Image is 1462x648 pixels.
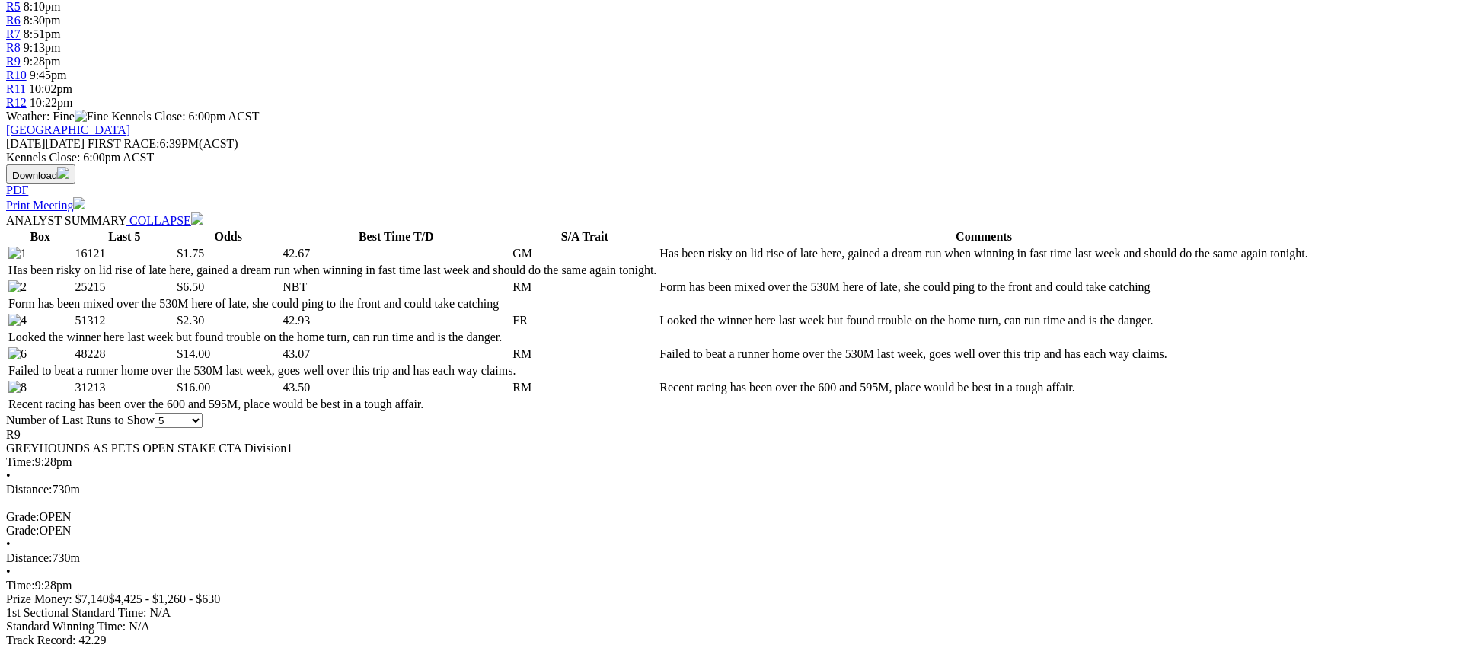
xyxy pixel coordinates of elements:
img: download.svg [57,167,69,179]
div: Prize Money: $7,140 [6,592,1456,606]
td: 42.67 [282,246,510,261]
span: 6:39PM(ACST) [88,137,238,150]
a: [GEOGRAPHIC_DATA] [6,123,130,136]
td: 42.93 [282,313,510,328]
span: Distance: [6,483,52,496]
img: 6 [8,347,27,361]
td: 51312 [74,313,174,328]
td: RM [512,279,657,295]
th: Box [8,229,72,244]
span: $2.30 [177,314,204,327]
a: R8 [6,41,21,54]
td: Form has been mixed over the 530M here of late, she could ping to the front and could take catching [8,296,657,311]
span: Time: [6,579,35,592]
span: FIRST RACE: [88,137,159,150]
th: Best Time T/D [282,229,510,244]
span: 1st Sectional Standard Time: [6,606,146,619]
span: R9 [6,428,21,441]
span: N/A [149,606,171,619]
span: [DATE] [6,137,46,150]
span: • [6,538,11,551]
td: Looked the winner here last week but found trouble on the home turn, can run time and is the danger. [659,313,1308,328]
span: 9:45pm [30,69,67,81]
div: 9:28pm [6,579,1456,592]
td: RM [512,380,657,395]
td: Failed to beat a runner home over the 530M last week, goes well over this trip and has each way c... [659,346,1308,362]
td: Has been risky on lid rise of late here, gained a dream run when winning in fast time last week a... [8,263,657,278]
img: 8 [8,381,27,394]
td: 31213 [74,380,174,395]
img: 1 [8,247,27,260]
a: R9 [6,55,21,68]
button: Download [6,164,75,184]
td: Recent racing has been over the 600 and 595M, place would be best in a tough affair. [659,380,1308,395]
div: ANALYST SUMMARY [6,212,1456,228]
td: 43.07 [282,346,510,362]
span: • [6,565,11,578]
span: 8:51pm [24,27,61,40]
span: 9:28pm [24,55,61,68]
td: RM [512,346,657,362]
a: COLLAPSE [126,214,203,227]
a: R7 [6,27,21,40]
span: $1.75 [177,247,204,260]
span: Track Record: [6,634,75,646]
td: 43.50 [282,380,510,395]
span: Standard Winning Time: [6,620,126,633]
div: Kennels Close: 6:00pm ACST [6,151,1456,164]
img: printer.svg [73,197,85,209]
img: 4 [8,314,27,327]
span: 42.29 [78,634,106,646]
div: 9:28pm [6,455,1456,469]
span: Grade: [6,524,40,537]
th: Comments [659,229,1308,244]
td: 25215 [74,279,174,295]
span: 10:22pm [30,96,73,109]
div: 730m [6,483,1456,496]
span: Time: [6,455,35,468]
td: Recent racing has been over the 600 and 595M, place would be best in a tough affair. [8,397,657,412]
div: OPEN [6,510,1456,524]
span: Weather: Fine [6,110,111,123]
span: $6.50 [177,280,204,293]
a: PDF [6,184,28,196]
td: FR [512,313,657,328]
td: 16121 [74,246,174,261]
span: Distance: [6,551,52,564]
td: Looked the winner here last week but found trouble on the home turn, can run time and is the danger. [8,330,657,345]
span: 9:13pm [24,41,61,54]
td: 48228 [74,346,174,362]
th: Odds [176,229,280,244]
div: Number of Last Runs to Show [6,413,1456,428]
img: 2 [8,280,27,294]
th: S/A Trait [512,229,657,244]
a: R6 [6,14,21,27]
span: 10:02pm [29,82,72,95]
span: $4,425 - $1,260 - $630 [109,592,221,605]
a: R10 [6,69,27,81]
span: 8:30pm [24,14,61,27]
div: OPEN [6,524,1456,538]
span: $16.00 [177,381,210,394]
span: $14.00 [177,347,210,360]
th: Last 5 [74,229,174,244]
td: Has been risky on lid rise of late here, gained a dream run when winning in fast time last week a... [659,246,1308,261]
div: 730m [6,551,1456,565]
span: [DATE] [6,137,85,150]
a: R12 [6,96,27,109]
a: Print Meeting [6,199,85,212]
span: N/A [129,620,150,633]
a: R11 [6,82,26,95]
img: chevron-down-white.svg [191,212,203,225]
td: GM [512,246,657,261]
span: COLLAPSE [129,214,191,227]
span: • [6,469,11,482]
div: Download [6,184,1456,197]
div: GREYHOUNDS AS PETS OPEN STAKE CTA Division1 [6,442,1456,455]
td: NBT [282,279,510,295]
